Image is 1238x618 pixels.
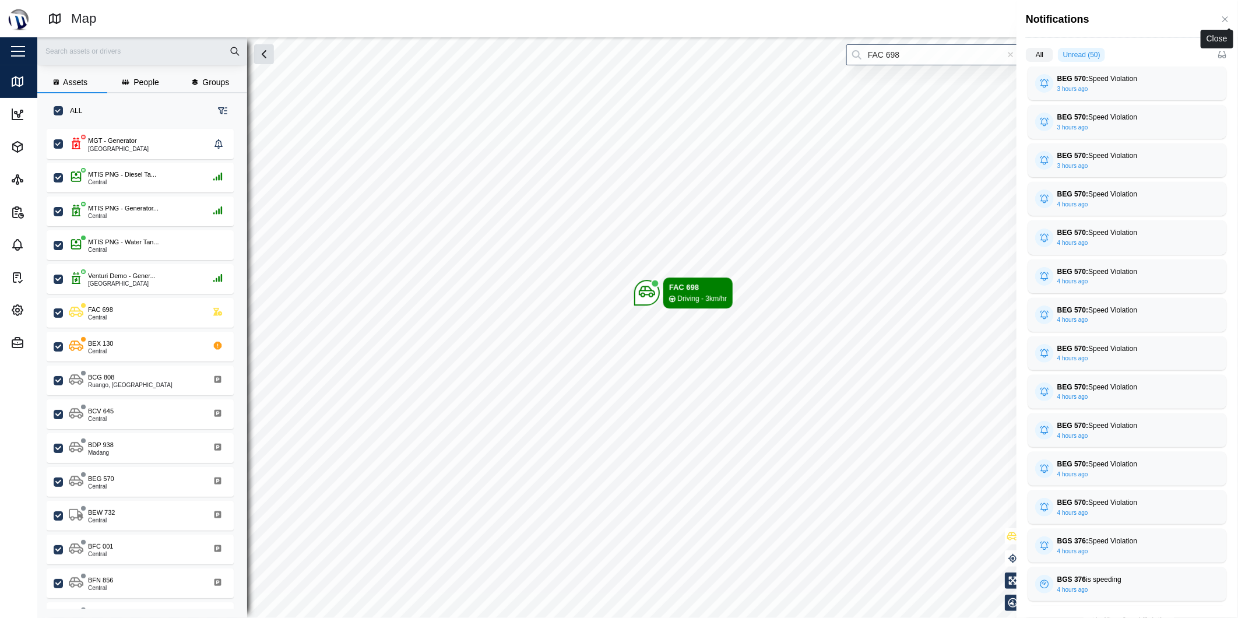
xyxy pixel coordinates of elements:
div: Speed Violation [1057,497,1197,508]
div: is speeding [1057,574,1197,585]
label: Unread (50) [1058,48,1105,62]
div: 4 hours ago [1057,585,1088,595]
strong: BEG 570: [1057,268,1088,276]
div: Speed Violation [1057,266,1197,278]
div: 4 hours ago [1057,470,1088,479]
div: 4 hours ago [1057,392,1088,402]
div: Speed Violation [1057,189,1197,200]
strong: BEG 570: [1057,345,1088,353]
strong: BEG 570: [1057,152,1088,160]
strong: BEG 570: [1057,113,1088,121]
div: Speed Violation [1057,382,1197,393]
div: 4 hours ago [1057,431,1088,441]
div: 4 hours ago [1057,547,1088,556]
div: 4 hours ago [1057,200,1088,209]
label: All [1026,48,1053,62]
strong: BEG 570: [1057,460,1088,468]
div: 3 hours ago [1057,123,1088,132]
strong: BEG 570: [1057,498,1088,507]
div: 4 hours ago [1057,238,1088,248]
strong: BEG 570: [1057,229,1088,237]
div: Speed Violation [1057,305,1197,316]
div: Speed Violation [1057,420,1197,431]
div: Speed Violation [1057,536,1197,547]
strong: BGS 376 [1057,575,1086,584]
strong: BEG 570: [1057,383,1088,391]
div: 4 hours ago [1057,354,1088,363]
div: 4 hours ago [1057,508,1088,518]
strong: BEG 570: [1057,75,1088,83]
strong: BEG 570: [1057,190,1088,198]
div: Speed Violation [1057,112,1197,123]
div: Speed Violation [1057,73,1197,85]
div: Speed Violation [1057,459,1197,470]
div: Speed Violation [1057,227,1197,238]
strong: BGS 376: [1057,537,1088,545]
strong: BEG 570: [1057,422,1088,430]
div: 3 hours ago [1057,85,1088,94]
div: 4 hours ago [1057,315,1088,325]
div: Speed Violation [1057,150,1197,161]
h4: Notifications [1026,12,1089,27]
div: Speed Violation [1057,343,1197,354]
div: 3 hours ago [1057,161,1088,171]
div: 4 hours ago [1057,277,1088,286]
strong: BEG 570: [1057,306,1088,314]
